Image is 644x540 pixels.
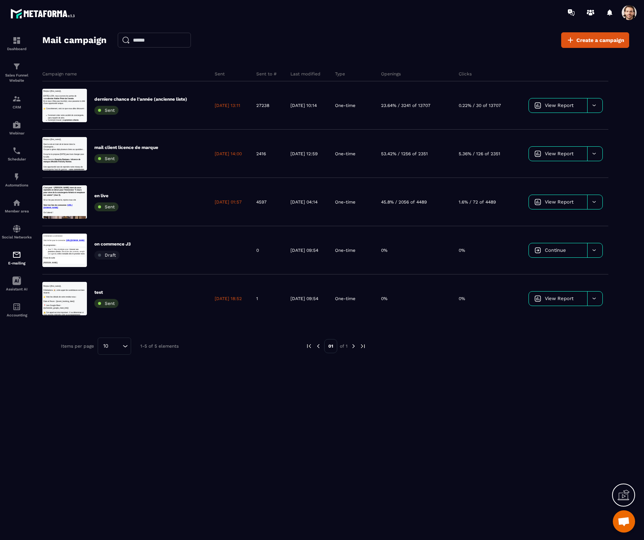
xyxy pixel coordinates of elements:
[4,62,107,68] span: Date et Heure : {{event_booking_date}}
[2,157,32,161] p: Scheduler
[2,105,32,109] p: CRM
[19,48,145,72] p: Jour 3 : Mes stratégies pour : , décrocher des contrats, remplir son agenda et
[335,71,345,77] p: Type
[4,87,145,95] p: On t’attend !
[545,103,573,108] span: View Report
[256,247,259,253] p: 0
[12,250,21,259] img: email
[529,243,587,257] a: Continue
[576,36,624,44] span: Create a campaign
[256,71,277,77] p: Sent to #
[534,102,541,109] img: icon
[19,85,145,101] p: Comment créer votre société de conciergerie, sans repartir de zéro.
[381,71,401,77] p: Openings
[2,89,32,115] a: formationformationCRM
[4,63,84,69] strong: Voici ton lien de connexion :
[381,296,387,302] p: 0%
[335,103,355,108] p: One-time
[4,19,145,43] p: Voici le lien pour te connecter :
[2,73,32,83] p: Sales Funnel Website
[105,108,115,113] span: Sent
[2,287,32,291] p: Assistant AI
[4,25,140,39] span: Félicitations 🎉, votre appel de candidature est bien réservé.
[2,141,32,167] a: schedulerschedulerScheduler
[4,4,145,12] p: L'immersion a commencé
[4,37,145,45] p: Ou que tu gères déjà plusieurs biens au quotidien…
[256,151,266,157] p: 2416
[79,20,140,26] a: [URL][DOMAIN_NAME]
[381,199,427,205] p: 45.8% / 2056 of 4489
[215,103,240,108] p: [DATE] 13:11
[4,47,114,53] span: 👉 Voici les détails de votre rendez-vous :
[335,151,355,157] p: One-time
[534,199,541,205] img: icon
[324,339,337,353] p: 01
[529,195,587,209] a: View Report
[459,199,496,205] p: 1.6% / 72 of 4489
[4,37,145,54] p: Et si vous n’êtes pas inscrit(e), vous passerez à côté d’une opportunité unique.
[335,247,355,253] p: One-time
[12,146,21,155] img: scheduler
[17,29,104,36] strong: dernier Atelier Privé de l’année
[12,172,21,181] img: automations
[459,296,465,302] p: 0%
[2,193,32,219] a: automationsautomationsMember area
[290,296,318,302] p: [DATE] 09:54
[101,342,111,350] span: 10
[4,36,47,42] strong: Au programme :
[90,104,139,111] strong: sans commission
[215,151,242,157] p: [DATE] 14:00
[315,343,322,349] img: prev
[19,102,121,116] strong: premiers clients propriétaires
[4,20,145,37] p: Que tu sois en train de te lancer dans la conciergerie…
[529,98,587,113] a: View Report
[459,71,472,77] p: Clicks
[2,167,32,193] a: automationsautomationsAutomations
[256,296,258,302] p: 1
[111,342,121,350] input: Search for option
[12,302,21,311] img: accountant
[529,292,587,306] a: View Report
[360,343,366,349] img: next
[4,94,51,100] strong: [PERSON_NAME]
[2,131,32,135] p: Webinar
[545,296,573,301] span: View Report
[4,98,137,121] span: ⚠️ Cet appel est très important : il va déterminer si vous pouvez rejoindre notre accompagnement ...
[94,96,187,102] p: derniere chance de l'année (ancienne liste)
[290,247,318,253] p: [DATE] 09:54
[215,296,242,302] p: [DATE] 18:52
[105,204,115,209] span: Sent
[290,151,318,157] p: [DATE] 12:59
[2,297,32,323] a: accountantaccountantAccounting
[2,209,32,213] p: Member area
[12,224,21,233] img: social-network
[545,247,566,253] span: Continue
[61,344,94,349] p: Items per page
[4,10,63,17] span: Bonjour {{first_name}},
[2,56,32,89] a: formationformationSales Funnel Website
[290,103,317,108] p: [DATE] 10:14
[42,33,107,48] h2: Mail campaign
[4,78,42,84] strong: À tout de suite
[335,199,355,205] p: One-time
[2,219,32,245] a: social-networksocial-networkSocial Networks
[12,62,21,71] img: formation
[41,71,90,77] strong: Frenchy Partners
[340,343,348,349] p: of 1
[290,199,318,205] p: [DATE] 04:14
[459,247,465,253] p: 0%
[381,151,428,157] p: 53.42% / 1256 of 2351
[2,261,32,265] p: E-mailing
[534,295,541,302] img: icon
[105,156,115,161] span: Sent
[2,115,32,141] a: automationsautomationsWebinar
[529,147,587,161] a: View Report
[105,301,115,306] span: Sent
[94,289,118,295] p: test
[381,103,430,108] p: 23.64% / 3241 of 13707
[256,199,267,205] p: 4597
[94,241,131,247] p: on commence J3
[335,296,355,302] p: One-time
[19,101,145,118] p: Comment trouver vos rapidement.
[4,20,145,37] p: [DATE] à 20h, nous ouvrons les portes de notre .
